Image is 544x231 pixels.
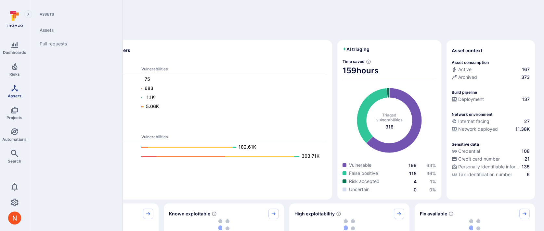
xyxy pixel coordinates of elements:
[366,59,371,64] svg: Estimated based on an average time of 30 mins needed to triage each vulnerability
[452,164,530,170] a: Personally identifiable information (PII)135
[8,212,21,225] div: Neeren Patki
[426,171,436,176] span: 36 %
[458,126,498,132] span: Network deployed
[452,96,484,103] div: Deployment
[294,211,335,217] span: High exploitability
[452,118,530,126] div: Evidence that an asset is internet facing
[452,164,520,170] div: Personally identifiable information (PII)
[141,94,320,102] a: 1.1K
[426,163,436,168] a: 63%
[452,112,493,117] p: Network environment
[141,152,320,160] a: 303.71K
[141,134,327,142] th: Vulnerabilities
[141,66,327,74] th: Vulnerabilities
[452,148,530,154] a: Credential108
[34,12,115,17] span: Assets
[452,171,530,178] a: Tax identification number6
[452,156,530,162] a: Credit card number21
[24,10,32,18] button: Expand navigation menu
[349,186,369,193] span: Uncertain
[452,66,472,73] div: Active
[426,171,436,176] a: 36%
[522,164,530,170] span: 135
[147,94,155,100] text: 1.1K
[376,113,402,122] span: Triaged vulnerabilities
[239,144,256,150] text: 182.61K
[426,163,436,168] span: 63 %
[452,118,489,125] div: Internet facing
[420,211,447,217] span: Fix available
[9,72,20,77] span: Risks
[452,47,482,54] span: Asset context
[146,103,159,109] text: 5.06K
[34,23,115,37] a: Assets
[349,170,378,176] span: False positive
[452,171,512,178] div: Tax identification number
[452,126,530,134] div: Evidence that the asset is packaged and deployed somewhere
[430,179,436,184] span: 1 %
[458,74,477,80] span: Archived
[141,143,320,151] a: 182.61K
[343,59,365,64] span: Time saved
[420,219,530,231] div: loading spinner
[521,74,530,80] span: 373
[409,171,417,176] a: 115
[169,211,210,217] span: Known exploitable
[44,127,327,131] span: Ops scanners
[8,93,21,98] span: Assets
[458,164,520,170] span: Personally identifiable information (PII)
[8,159,21,164] span: Search
[385,124,394,130] span: total
[458,118,489,125] span: Internet facing
[414,179,417,184] a: 4
[452,164,530,171] div: Evidence indicative of processing personally identifiable information
[458,66,472,73] span: Active
[408,163,417,168] a: 199
[452,66,530,74] div: Commits seen in the last 180 days
[3,50,26,55] span: Dashboards
[430,179,436,184] a: 1%
[469,219,480,230] img: Loading...
[414,187,417,192] a: 0
[349,162,371,168] span: Vulnerable
[452,171,530,179] div: Evidence indicative of processing tax identification numbers
[452,148,530,156] div: Evidence indicative of handling user or service credentials
[141,85,320,92] a: 683
[458,156,500,162] span: Credit card number
[452,96,530,104] div: Configured deployment pipeline
[525,156,530,162] span: 21
[8,212,21,225] img: ACg8ocIprwjrgDQnDsNSk9Ghn5p5-B8DpAKWoJ5Gi9syOE4K59tr4Q=s96-c
[349,178,380,185] span: Risk accepted
[429,187,436,192] span: 0 %
[448,211,454,216] svg: Vulnerabilities with fix available
[522,96,530,103] span: 137
[458,148,480,154] span: Credential
[429,187,436,192] a: 0%
[6,115,22,120] span: Projects
[452,126,530,132] a: Network deployed11.38K
[452,156,530,164] div: Evidence indicative of processing credit card numbers
[294,219,404,231] div: loading spinner
[452,60,489,65] p: Asset consumption
[452,156,500,162] div: Credit card number
[452,74,477,80] div: Archived
[145,76,150,82] text: 75
[141,76,320,83] a: 75
[169,219,279,231] div: loading spinner
[452,66,530,73] a: Active167
[302,153,319,159] text: 303.71K
[452,142,479,147] p: Sensitive data
[44,59,327,64] span: Dev scanners
[141,103,320,111] a: 5.06K
[452,96,530,103] a: Deployment137
[343,46,369,53] h2: AI triaging
[522,66,530,73] span: 167
[38,27,535,36] span: Discover
[458,171,512,178] span: Tax identification number
[343,66,436,76] span: 159 hours
[452,74,530,80] a: Archived373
